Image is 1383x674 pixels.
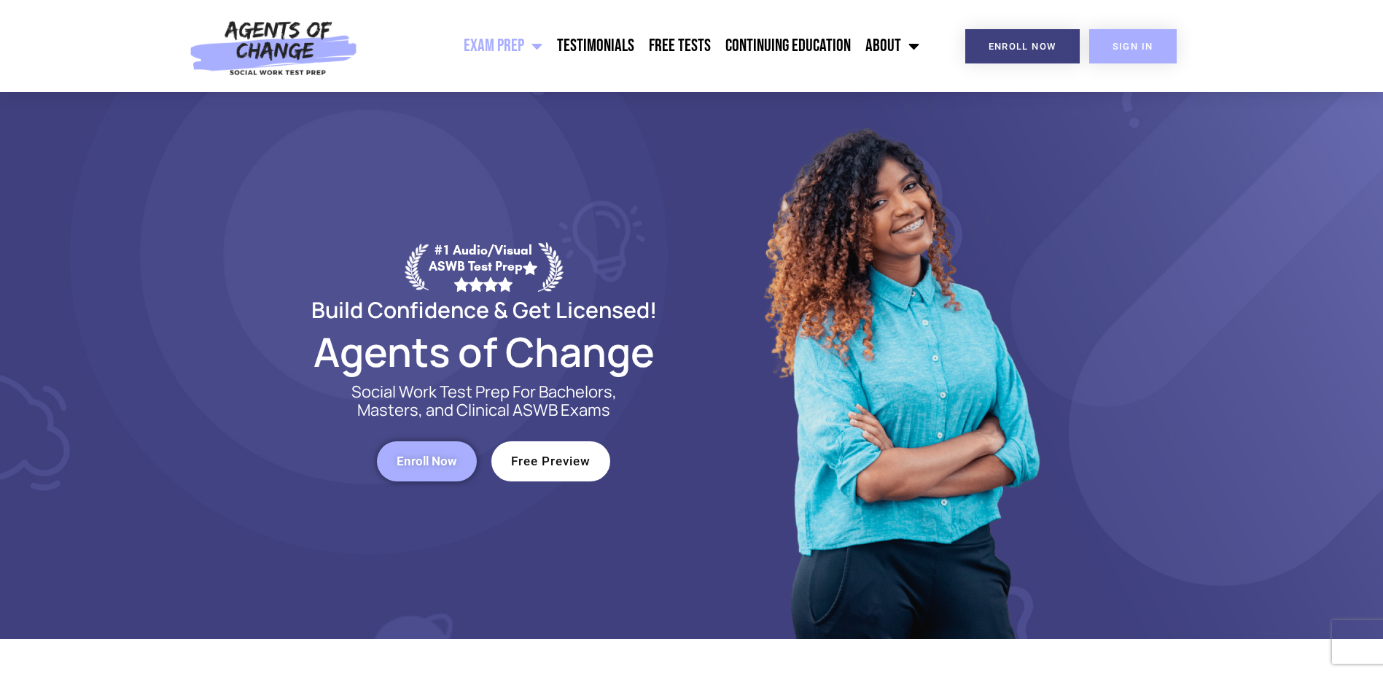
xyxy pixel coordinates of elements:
[397,455,457,468] span: Enroll Now
[989,42,1056,51] span: Enroll Now
[965,29,1080,63] a: Enroll Now
[276,335,692,368] h2: Agents of Change
[754,92,1045,639] img: Website Image 1 (1)
[858,28,927,64] a: About
[276,299,692,320] h2: Build Confidence & Get Licensed!
[642,28,718,64] a: Free Tests
[1113,42,1153,51] span: SIGN IN
[365,28,927,64] nav: Menu
[429,242,538,291] div: #1 Audio/Visual ASWB Test Prep
[456,28,550,64] a: Exam Prep
[550,28,642,64] a: Testimonials
[491,441,610,481] a: Free Preview
[335,383,634,419] p: Social Work Test Prep For Bachelors, Masters, and Clinical ASWB Exams
[511,455,591,468] span: Free Preview
[377,441,477,481] a: Enroll Now
[1089,29,1177,63] a: SIGN IN
[718,28,858,64] a: Continuing Education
